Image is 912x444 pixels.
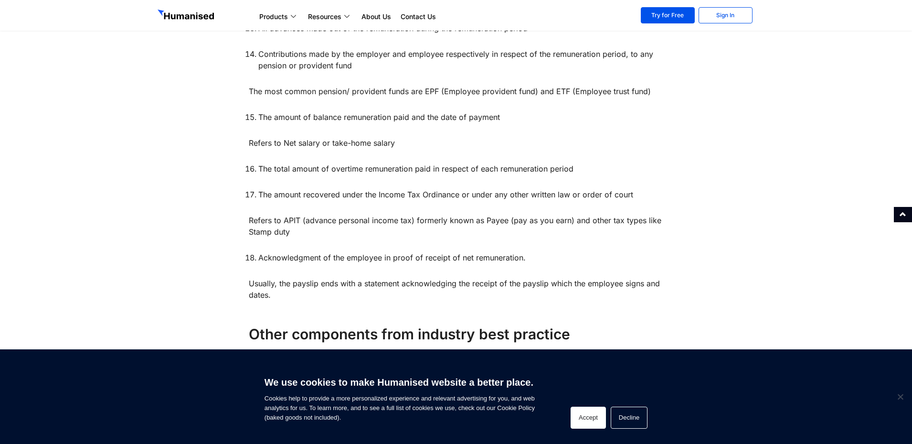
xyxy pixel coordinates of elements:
[641,7,695,23] a: Try for Free
[571,407,606,429] button: Accept
[258,252,664,263] li: Acknowledgment of the employee in proof of receipt of net remuneration.
[249,86,664,97] p: The most common pension/ provident funds are EPF (Employee provident fund) and ETF (Employee trus...
[396,11,441,22] a: Contact Us
[249,278,664,301] p: Usually, the payslip ends with a statement acknowledging the receipt of the payslip which the emp...
[258,163,664,174] li: The total amount of overtime remuneration paid in respect of each remuneration period
[249,215,664,238] p: Refers to APIT (advance personal income tax) formerly known as Payee (pay as you earn) and other ...
[357,11,396,22] a: About Us
[258,48,664,71] li: Contributions made by the employer and employee respectively in respect of the remuneration perio...
[258,189,664,200] li: The amount recovered under the Income Tax Ordinance or under any other written law or order of court
[249,325,664,344] h4: Other components from industry best practice
[895,392,905,401] span: Decline
[265,371,535,422] span: Cookies help to provide a more personalized experience and relevant advertising for you, and web ...
[303,11,357,22] a: Resources
[158,10,216,22] img: GetHumanised Logo
[265,376,535,389] h6: We use cookies to make Humanised website a better place.
[611,407,647,429] button: Decline
[699,7,753,23] a: Sign In
[258,111,664,123] li: The amount of balance remuneration paid and the date of payment
[249,137,664,149] p: Refers to Net salary or take-home salary
[255,11,303,22] a: Products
